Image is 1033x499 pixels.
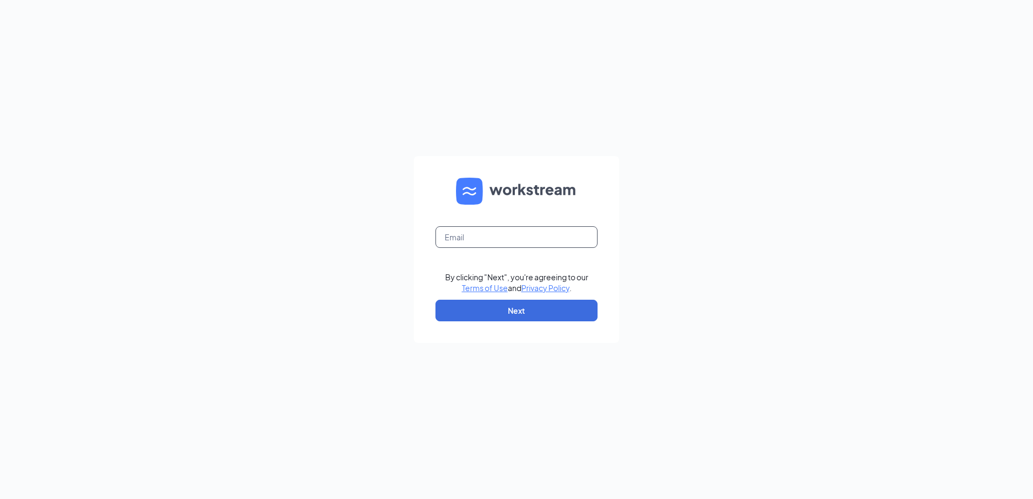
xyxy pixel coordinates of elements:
[456,178,577,205] img: WS logo and Workstream text
[435,226,598,248] input: Email
[521,283,569,293] a: Privacy Policy
[435,300,598,321] button: Next
[445,272,588,293] div: By clicking "Next", you're agreeing to our and .
[462,283,508,293] a: Terms of Use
